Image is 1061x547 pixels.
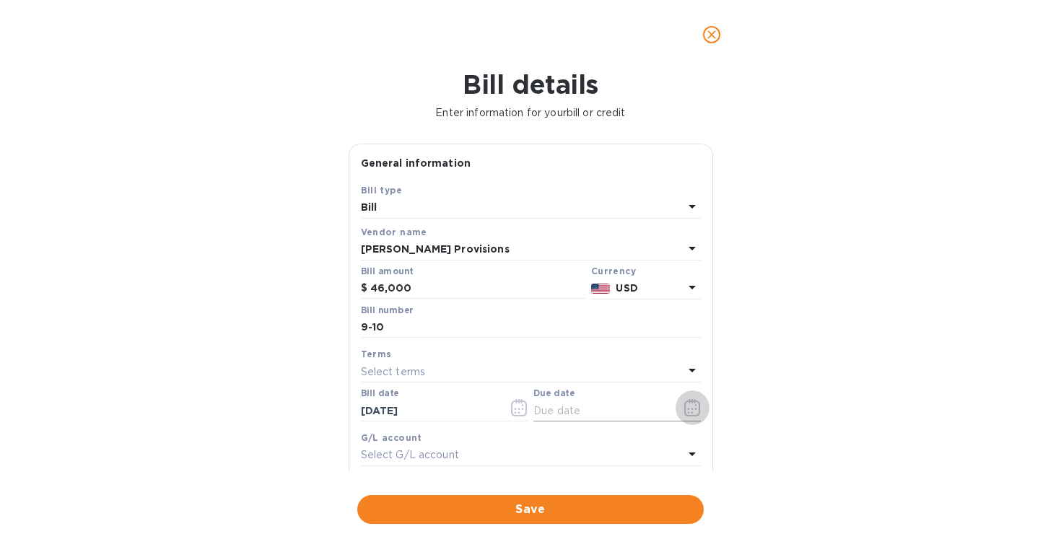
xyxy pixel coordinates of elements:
[533,400,670,421] input: Due date
[533,390,575,398] label: Due date
[361,267,413,276] label: Bill amount
[361,432,422,443] b: G/L account
[361,390,399,398] label: Bill date
[361,157,471,169] b: General information
[361,317,701,338] input: Enter bill number
[357,495,704,524] button: Save
[361,185,403,196] b: Bill type
[361,364,426,380] p: Select terms
[591,284,611,294] img: USD
[361,278,370,299] div: $
[616,282,637,294] b: USD
[361,349,392,359] b: Terms
[361,400,497,421] input: Select date
[694,17,729,52] button: close
[361,201,377,213] b: Bill
[361,306,413,315] label: Bill number
[370,278,585,299] input: $ Enter bill amount
[591,266,636,276] b: Currency
[369,501,692,518] span: Save
[12,105,1049,121] p: Enter information for your bill or credit
[361,227,427,237] b: Vendor name
[12,69,1049,100] h1: Bill details
[361,243,510,255] b: [PERSON_NAME] Provisions
[361,447,459,463] p: Select G/L account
